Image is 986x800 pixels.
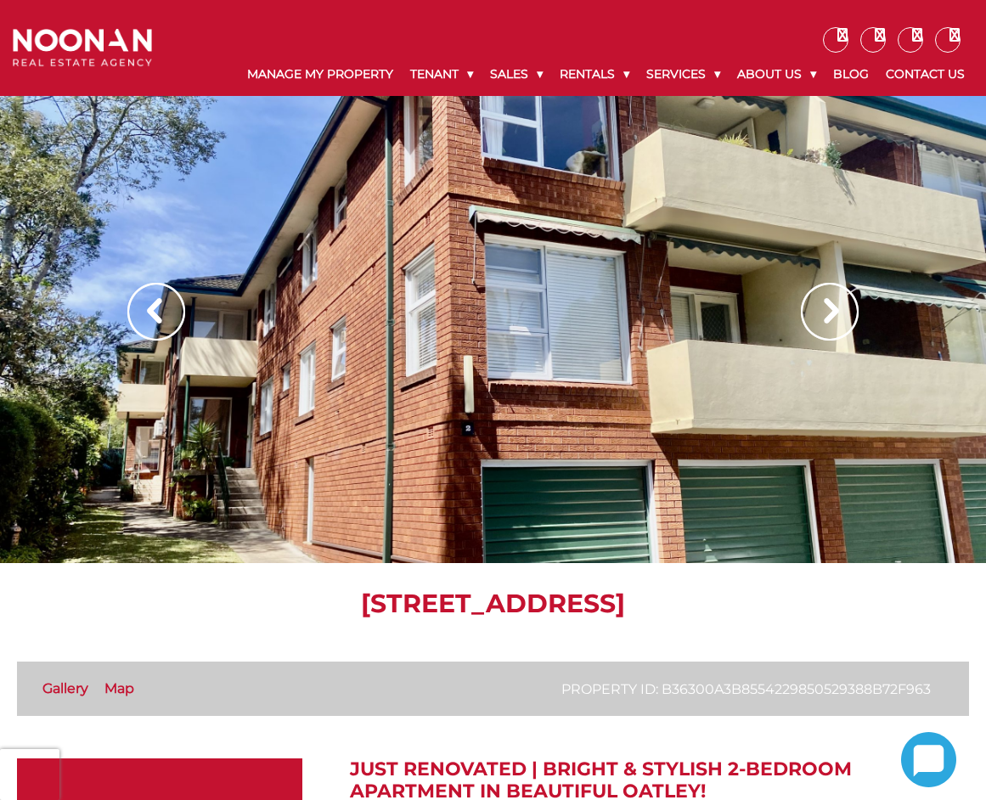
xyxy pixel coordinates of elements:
a: Blog [825,53,877,96]
h1: [STREET_ADDRESS] [17,589,969,619]
a: Rentals [551,53,638,96]
a: Gallery [42,680,88,696]
a: Sales [482,53,551,96]
img: Arrow slider [801,283,859,341]
a: About Us [729,53,825,96]
a: Manage My Property [239,53,402,96]
a: Contact Us [877,53,973,96]
a: Tenant [402,53,482,96]
p: Property ID: b36300a3b8554229850529388b72f963 [561,679,931,700]
img: Noonan Real Estate Agency [13,29,152,67]
a: Map [104,680,134,696]
a: Services [638,53,729,96]
img: Arrow slider [127,283,185,341]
